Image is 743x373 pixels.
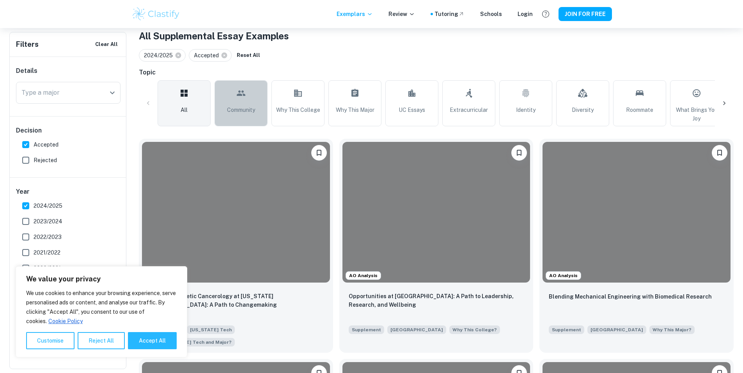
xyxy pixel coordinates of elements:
button: Reset All [235,49,262,61]
a: AO AnalysisPlease log in to bookmark exemplarsOpportunities at Purdue: A Path to Leadership, Rese... [339,139,534,353]
button: Customise [26,332,74,349]
button: Help and Feedback [539,7,552,21]
span: 2024/2025 [34,202,62,210]
h6: Filters [16,39,39,50]
span: Why This Major [336,106,374,114]
a: Tutoring [434,10,465,18]
span: Community [227,106,255,114]
span: Accepted [34,140,59,149]
img: Clastify logo [131,6,181,22]
h1: All Supplemental Essay Examples [139,29,734,43]
a: AO AnalysisPlease log in to bookmark exemplarsExploring Genetic Cancerology at Georgia Tech: A Pa... [139,139,333,353]
span: 2023/2024 [34,217,62,226]
span: Rejected [34,156,57,164]
span: 2020/2021 [34,264,61,272]
button: Accept All [128,332,177,349]
p: Exploring Genetic Cancerology at Georgia Tech: A Path to Changemaking [148,292,324,309]
h6: Details [16,66,121,76]
a: AO AnalysisPlease log in to bookmark exemplarsBlending Mechanical Engineering with Biomedical Res... [539,139,734,353]
span: Why do you want to study your chosen major, and why do you want to study that major at Georgia Tech? [148,337,235,346]
span: What Brings You Joy [674,106,720,123]
span: Identity [516,106,536,114]
span: Why This Major? [653,326,692,333]
span: Briefly discuss your reasons for pursuing the major you have selected. [649,325,695,334]
a: Login [518,10,533,18]
span: Extracurricular [450,106,488,114]
span: 2021/2022 [34,248,60,257]
button: Please log in to bookmark exemplars [712,145,727,161]
div: 2024/2025 [139,49,186,62]
span: Why This College [276,106,320,114]
span: [GEOGRAPHIC_DATA] [387,325,446,334]
span: Diversity [572,106,594,114]
a: Cookie Policy [48,318,83,325]
span: [GEOGRAPHIC_DATA] [587,325,646,334]
h6: Decision [16,126,121,135]
span: Supplement [549,325,584,334]
p: Blending Mechanical Engineering with Biomedical Research [549,292,712,301]
button: Clear All [93,39,120,50]
span: Why [US_STATE] Tech and Major? [151,339,232,346]
p: We use cookies to enhance your browsing experience, serve personalised ads or content, and analys... [26,288,177,326]
span: How will opportunities at Purdue support your interests, both in and out of the classroom? [449,325,500,334]
span: Roommate [626,106,653,114]
span: AO Analysis [346,272,381,279]
p: Review [388,10,415,18]
span: 2024/2025 [144,51,176,60]
button: Please log in to bookmark exemplars [311,145,327,161]
span: Accepted [194,51,222,60]
button: Open [107,87,118,98]
p: We value your privacy [26,274,177,284]
h6: Year [16,187,121,196]
span: [US_STATE] Tech [187,325,235,334]
span: AO Analysis [546,272,581,279]
p: Exemplars [337,10,373,18]
span: 2022/2023 [34,233,62,241]
span: Supplement [349,325,384,334]
h6: Topic [139,68,734,77]
span: Why This College? [452,326,497,333]
div: Accepted [189,49,232,62]
button: Reject All [78,332,125,349]
p: Opportunities at Purdue: A Path to Leadership, Research, and Wellbeing [349,292,524,309]
span: All [181,106,188,114]
button: Please log in to bookmark exemplars [511,145,527,161]
div: We value your privacy [16,266,187,357]
span: UC Essays [399,106,425,114]
button: JOIN FOR FREE [559,7,612,21]
a: Schools [480,10,502,18]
